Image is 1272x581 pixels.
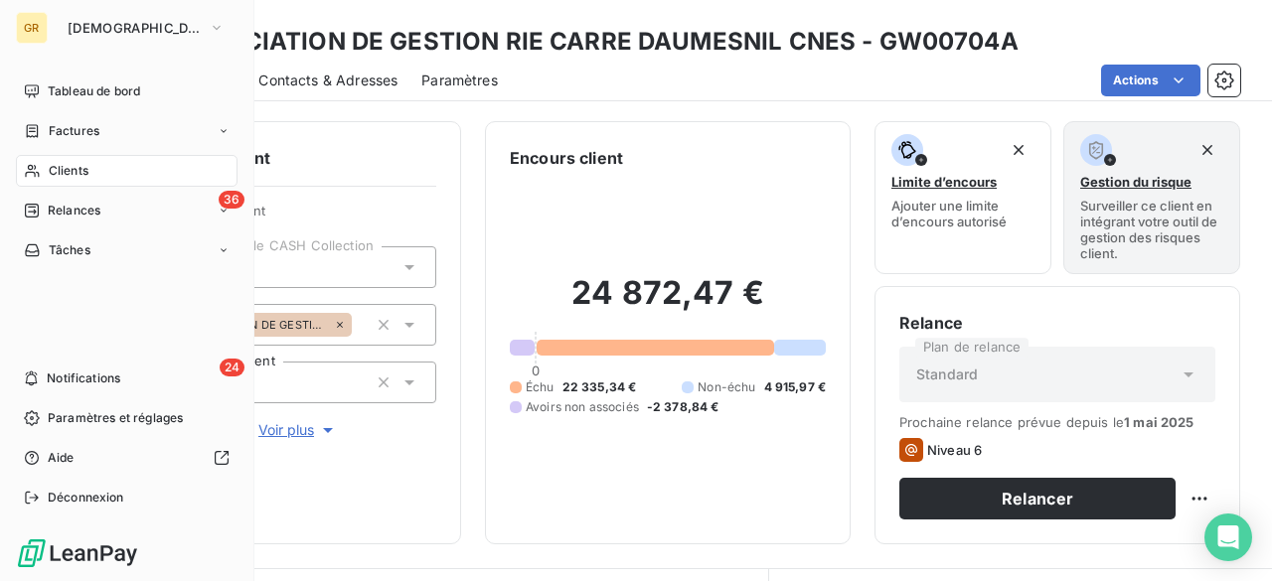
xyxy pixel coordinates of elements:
[49,162,88,180] span: Clients
[48,202,100,219] span: Relances
[899,478,1176,519] button: Relancer
[899,414,1215,430] span: Prochaine relance prévue depuis le
[1124,414,1194,430] span: 1 mai 2025
[562,378,637,396] span: 22 335,34 €
[510,146,623,170] h6: Encours client
[49,241,90,259] span: Tâches
[916,364,978,384] span: Standard
[647,398,719,416] span: -2 378,84 €
[16,442,238,474] a: Aide
[532,363,540,378] span: 0
[47,369,120,387] span: Notifications
[526,378,555,396] span: Échu
[899,311,1215,335] h6: Relance
[219,191,244,209] span: 36
[1063,121,1240,274] button: Gestion du risqueSurveiller ce client en intégrant votre outil de gestion des risques client.
[16,402,238,434] a: Paramètres et réglages
[510,273,826,333] h2: 24 872,47 €
[927,442,982,458] span: Niveau 6
[160,419,436,441] button: Voir plus
[16,12,48,44] div: GR
[160,203,436,230] span: Propriétés Client
[48,409,183,427] span: Paramètres et réglages
[16,234,238,266] a: Tâches
[48,449,75,467] span: Aide
[49,122,99,140] span: Factures
[68,20,201,36] span: [DEMOGRAPHIC_DATA]
[48,82,140,100] span: Tableau de bord
[16,537,139,569] img: Logo LeanPay
[352,316,368,334] input: Ajouter une valeur
[16,155,238,187] a: Clients
[175,24,1019,60] h3: ASSOCIATION DE GESTION RIE CARRE DAUMESNIL CNES - GW00704A
[220,359,244,376] span: 24
[1204,513,1252,561] div: Open Intercom Messenger
[120,146,436,170] h6: Informations client
[874,121,1051,274] button: Limite d’encoursAjouter une limite d’encours autorisé
[48,489,124,507] span: Déconnexion
[526,398,639,416] span: Avoirs non associés
[891,174,997,190] span: Limite d’encours
[1080,174,1192,190] span: Gestion du risque
[16,195,238,226] a: 36Relances
[258,71,397,90] span: Contacts & Adresses
[1080,198,1223,261] span: Surveiller ce client en intégrant votre outil de gestion des risques client.
[16,115,238,147] a: Factures
[891,198,1034,229] span: Ajouter une limite d’encours autorisé
[258,420,338,440] span: Voir plus
[16,75,238,107] a: Tableau de bord
[1101,65,1200,96] button: Actions
[698,378,755,396] span: Non-échu
[421,71,498,90] span: Paramètres
[764,378,827,396] span: 4 915,97 €
[183,319,330,331] span: ASSOCIATION DE GESTION RIE CARRE DAUMESNIL CNES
